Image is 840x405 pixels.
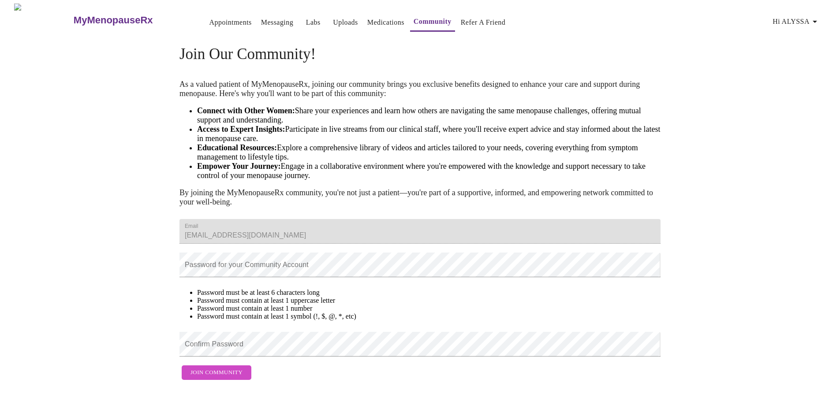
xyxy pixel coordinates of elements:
li: Participate in live streams from our clinical staff, where you'll receive expert advice and stay ... [197,125,661,143]
li: Explore a comprehensive library of videos and articles tailored to your needs, covering everythin... [197,143,661,162]
button: Hi ALYSSA [769,13,824,30]
li: Engage in a collaborative environment where you're empowered with the knowledge and support neces... [197,162,661,180]
a: Community [414,15,452,28]
li: Password must contain at least 1 number [197,305,661,312]
span: Hi ALYSSA [773,15,820,28]
strong: Educational Resources: [197,143,277,152]
button: Community [410,13,455,32]
li: Password must be at least 6 characters long [197,289,661,297]
h3: MyMenopauseRx [74,15,153,26]
button: Uploads [329,14,362,31]
button: Join Community [182,365,251,380]
button: Labs [299,14,327,31]
strong: Empower Your Journey: [197,162,281,171]
img: MyMenopauseRx Logo [14,4,72,37]
h4: Join Our Community! [179,45,661,63]
p: As a valued patient of MyMenopauseRx, joining our community brings you exclusive benefits designe... [179,80,661,98]
a: Appointments [209,16,252,29]
button: Medications [364,14,408,31]
button: Appointments [206,14,255,31]
p: By joining the MyMenopauseRx community, you're not just a patient—you're part of a supportive, in... [179,188,661,207]
li: Share your experiences and learn how others are navigating the same menopause challenges, offerin... [197,106,661,125]
a: Labs [306,16,321,29]
span: Join Community [190,368,243,378]
a: Messaging [261,16,293,29]
a: Uploads [333,16,358,29]
a: Refer a Friend [461,16,506,29]
button: Refer a Friend [457,14,509,31]
a: Medications [367,16,404,29]
strong: Connect with Other Women: [197,106,295,115]
li: Password must contain at least 1 symbol (!, $, @, *, etc) [197,312,661,320]
a: MyMenopauseRx [72,5,188,36]
li: Password must contain at least 1 uppercase letter [197,297,661,305]
button: Messaging [258,14,297,31]
strong: Access to Expert Insights: [197,125,285,134]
